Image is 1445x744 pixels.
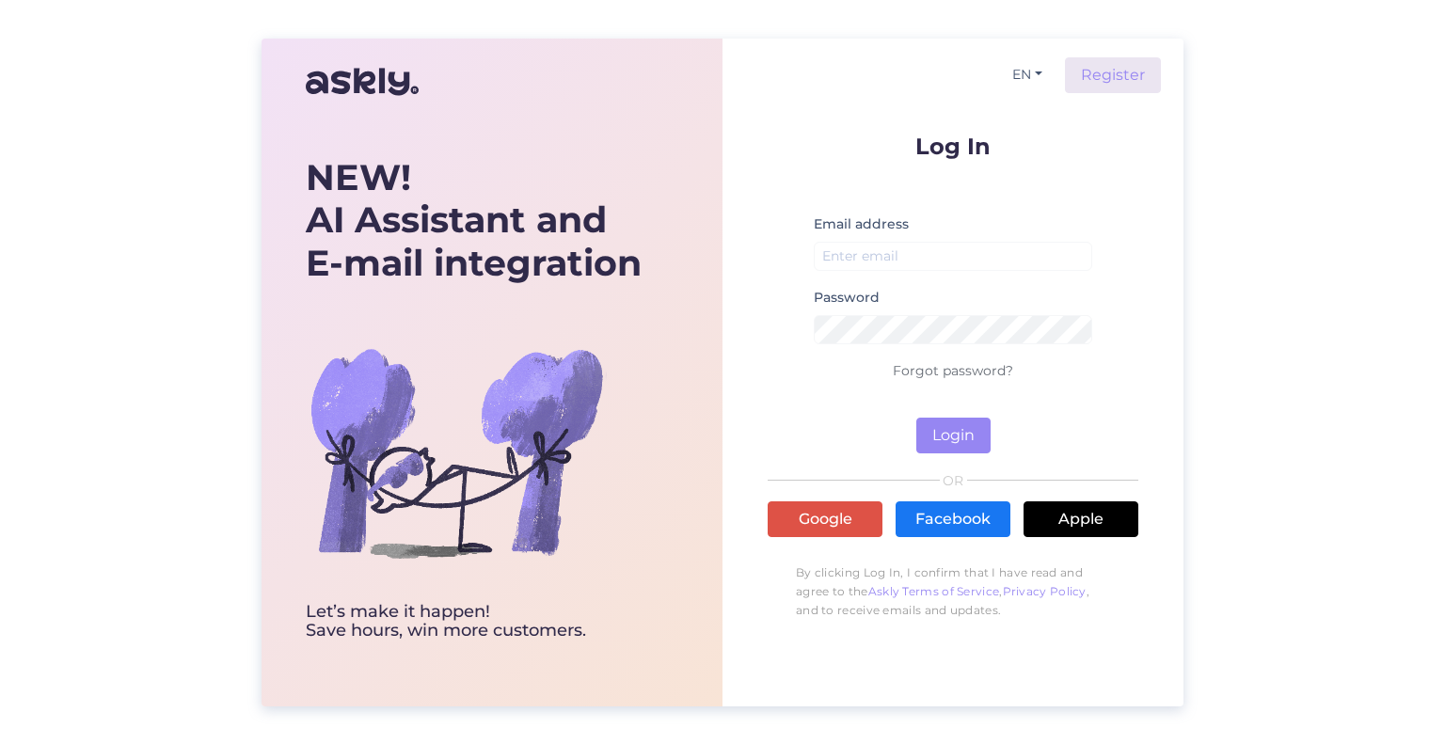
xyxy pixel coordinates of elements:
div: AI Assistant and E-mail integration [306,156,642,285]
p: By clicking Log In, I confirm that I have read and agree to the , , and to receive emails and upd... [768,554,1138,629]
div: Let’s make it happen! Save hours, win more customers. [306,603,642,641]
b: NEW! [306,155,411,199]
button: EN [1005,61,1050,88]
img: bg-askly [306,302,607,603]
label: Email address [814,214,909,234]
input: Enter email [814,242,1092,271]
a: Google [768,501,882,537]
span: OR [940,474,967,487]
button: Login [916,418,991,453]
p: Log In [768,135,1138,158]
img: Askly [306,59,419,104]
a: Privacy Policy [1003,584,1087,598]
a: Askly Terms of Service [868,584,1000,598]
a: Facebook [896,501,1010,537]
a: Apple [1024,501,1138,537]
a: Forgot password? [893,362,1013,379]
label: Password [814,288,880,308]
a: Register [1065,57,1161,93]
